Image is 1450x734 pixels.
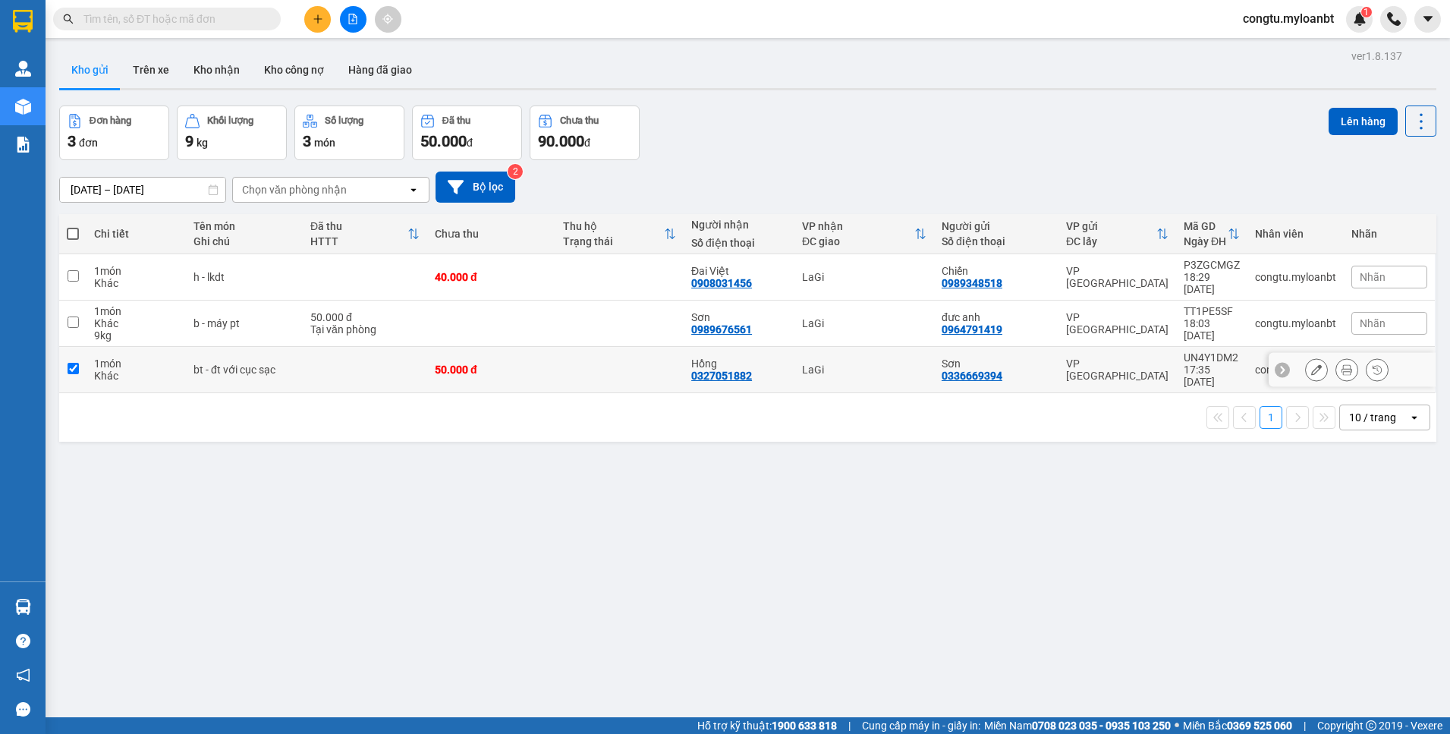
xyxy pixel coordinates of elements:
[59,52,121,88] button: Kho gửi
[1066,235,1156,247] div: ĐC lấy
[467,137,473,149] span: đ
[555,214,684,254] th: Toggle SortBy
[193,220,295,232] div: Tên món
[691,358,787,370] div: Hồng
[1414,6,1441,33] button: caret-down
[691,265,787,277] div: Đai Việt
[1255,228,1336,240] div: Nhân viên
[1184,259,1240,271] div: P3ZGCMGZ
[942,323,1002,335] div: 0964791419
[193,317,295,329] div: b - máy pt
[6,53,71,96] span: 33 Bác Ái, P Phước Hội, TX Lagi
[691,277,752,289] div: 0908031456
[197,137,208,149] span: kg
[310,220,407,232] div: Đã thu
[1184,364,1240,388] div: 17:35 [DATE]
[1360,271,1386,283] span: Nhãn
[942,277,1002,289] div: 0989348518
[193,235,295,247] div: Ghi chú
[94,228,178,240] div: Chi tiết
[304,6,331,33] button: plus
[1351,228,1427,240] div: Nhãn
[16,702,30,717] span: message
[772,720,837,732] strong: 1900 633 818
[407,184,420,196] svg: open
[1066,358,1168,382] div: VP [GEOGRAPHIC_DATA]
[94,358,178,370] div: 1 món
[375,6,401,33] button: aim
[1184,220,1228,232] div: Mã GD
[1227,720,1292,732] strong: 0369 525 060
[185,132,193,150] span: 9
[94,317,178,329] div: Khác
[435,271,548,283] div: 40.000 đ
[90,115,131,126] div: Đơn hàng
[442,115,470,126] div: Đã thu
[94,370,178,382] div: Khác
[563,220,664,232] div: Thu hộ
[181,52,252,88] button: Kho nhận
[1351,48,1402,65] div: ver 1.8.137
[252,52,336,88] button: Kho công nợ
[310,235,407,247] div: HTTT
[508,164,523,179] sup: 2
[1255,271,1336,283] div: congtu.myloanbt
[303,132,311,150] span: 3
[1304,717,1306,734] span: |
[83,11,263,27] input: Tìm tên, số ĐT hoặc mã đơn
[560,115,599,126] div: Chưa thu
[115,27,190,43] span: P3ZGCMGZ
[79,137,98,149] span: đơn
[15,99,31,115] img: warehouse-icon
[802,271,926,283] div: LaGi
[15,599,31,615] img: warehouse-icon
[94,277,178,289] div: Khác
[802,235,914,247] div: ĐC giao
[16,668,30,682] span: notification
[802,317,926,329] div: LaGi
[794,214,934,254] th: Toggle SortBy
[1255,364,1336,376] div: congtu.myloanbt
[1066,265,1168,289] div: VP [GEOGRAPHIC_DATA]
[563,235,664,247] div: Trạng thái
[1364,7,1369,17] span: 1
[310,323,420,335] div: Tại văn phòng
[1353,12,1367,26] img: icon-new-feature
[177,106,287,160] button: Khối lượng9kg
[1176,214,1247,254] th: Toggle SortBy
[942,358,1051,370] div: Sơn
[1387,12,1401,26] img: phone-icon
[862,717,980,734] span: Cung cấp máy in - giấy in:
[314,137,335,149] span: món
[59,106,169,160] button: Đơn hàng3đơn
[942,220,1051,232] div: Người gửi
[420,132,467,150] span: 50.000
[691,370,752,382] div: 0327051882
[121,52,181,88] button: Trên xe
[697,717,837,734] span: Hỗ trợ kỹ thuật:
[1366,720,1376,731] span: copyright
[68,132,76,150] span: 3
[1360,317,1386,329] span: Nhãn
[60,178,225,202] input: Select a date range.
[193,271,295,283] div: h - lkdt
[1408,411,1420,424] svg: open
[691,311,787,323] div: Sơn
[942,265,1051,277] div: Chiến
[94,329,178,342] div: 9 kg
[1231,9,1346,28] span: congtu.myloanbt
[303,214,427,254] th: Toggle SortBy
[6,6,76,49] strong: Nhà xe Mỹ Loan
[6,99,74,113] span: 0968278298
[984,717,1171,734] span: Miền Nam
[1184,305,1240,317] div: TT1PE5SF
[1361,7,1372,17] sup: 1
[1175,723,1179,729] span: ⚪️
[942,370,1002,382] div: 0336669394
[1032,720,1171,732] strong: 0708 023 035 - 0935 103 250
[193,364,295,376] div: bt - đt với cục sạc
[1184,351,1240,364] div: UN4Y1DM2
[436,172,515,203] button: Bộ lọc
[435,228,548,240] div: Chưa thu
[942,235,1051,247] div: Số điện thoại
